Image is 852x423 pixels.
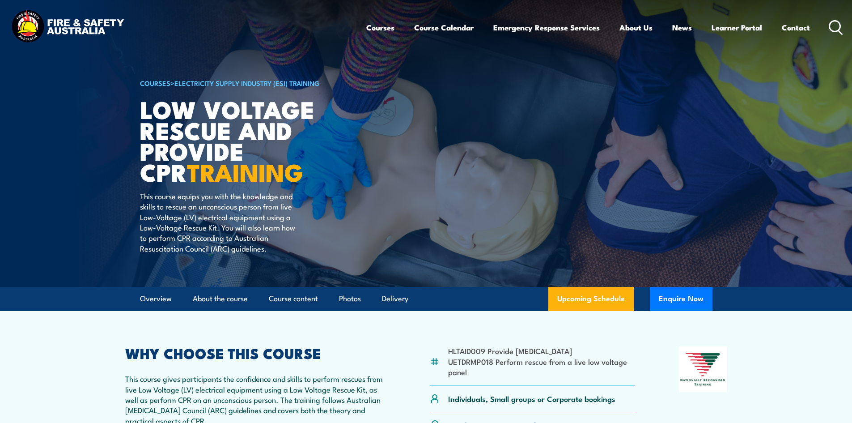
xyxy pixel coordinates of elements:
li: HLTAID009 Provide [MEDICAL_DATA] [448,346,636,356]
a: News [672,16,692,39]
a: Overview [140,287,172,311]
a: Delivery [382,287,408,311]
a: Courses [366,16,394,39]
a: Learner Portal [712,16,762,39]
h6: > [140,77,361,88]
a: COURSES [140,78,170,88]
li: UETDRMP018 Perform rescue from a live low voltage panel [448,356,636,377]
strong: TRAINING [187,153,303,190]
a: Course Calendar [414,16,474,39]
img: Nationally Recognised Training logo. [679,346,727,392]
a: Electricity Supply Industry (ESI) Training [174,78,320,88]
a: Emergency Response Services [493,16,600,39]
a: Course content [269,287,318,311]
a: Upcoming Schedule [548,287,634,311]
h2: WHY CHOOSE THIS COURSE [125,346,386,359]
a: Photos [339,287,361,311]
button: Enquire Now [650,287,712,311]
p: This course equips you with the knowledge and skills to rescue an unconscious person from live Lo... [140,191,303,253]
p: Individuals, Small groups or Corporate bookings [448,393,615,404]
a: About the course [193,287,248,311]
a: Contact [782,16,810,39]
h1: Low Voltage Rescue and Provide CPR [140,98,361,182]
a: About Us [619,16,653,39]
